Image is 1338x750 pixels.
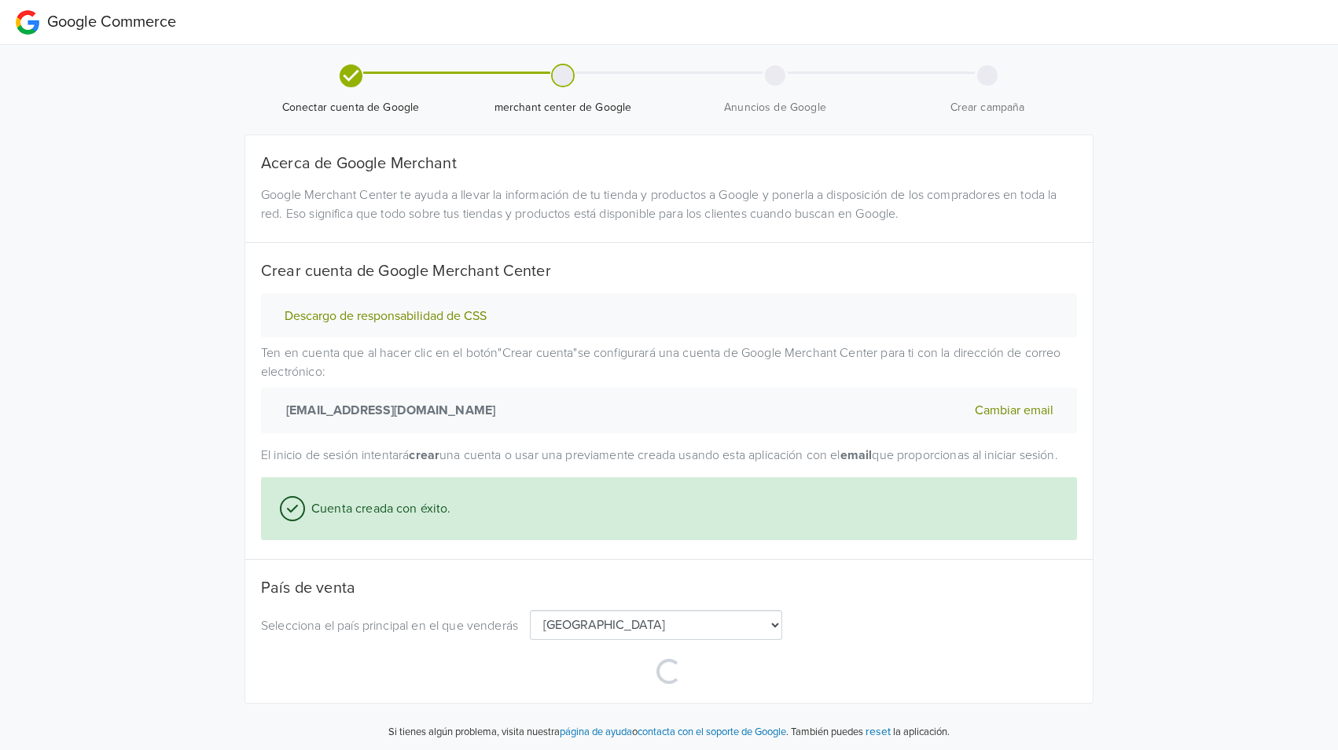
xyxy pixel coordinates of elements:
button: Cambiar email [970,400,1058,421]
button: reset [866,722,891,741]
span: Conectar cuenta de Google [251,100,450,116]
strong: [EMAIL_ADDRESS][DOMAIN_NAME] [280,401,495,420]
p: Si tienes algún problema, visita nuestra o . [388,725,788,741]
strong: crear [409,447,439,463]
span: Crear campaña [888,100,1087,116]
p: El inicio de sesión intentará una cuenta o usar una previamente creada usando esta aplicación con... [261,446,1077,465]
strong: email [840,447,873,463]
h5: País de venta [261,579,1077,597]
p: Ten en cuenta que al hacer clic en el botón " Crear cuenta " se configurará una cuenta de Google ... [261,344,1077,433]
span: merchant center de Google [463,100,663,116]
button: Descargo de responsabilidad de CSS [280,308,491,325]
span: Google Commerce [47,13,176,31]
h5: Crear cuenta de Google Merchant Center [261,262,1077,281]
a: contacta con el soporte de Google [638,726,786,738]
span: Anuncios de Google [675,100,875,116]
a: página de ayuda [560,726,632,738]
h5: Acerca de Google Merchant [261,154,1077,173]
span: Cuenta creada con éxito. [305,499,451,518]
div: Google Merchant Center te ayuda a llevar la información de tu tienda y productos a Google y poner... [249,186,1089,223]
p: También puedes la aplicación. [788,722,950,741]
p: Selecciona el país principal en el que venderás [261,616,518,635]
